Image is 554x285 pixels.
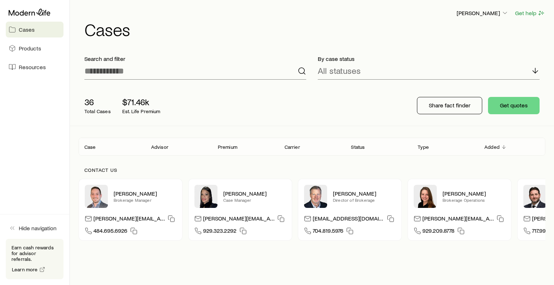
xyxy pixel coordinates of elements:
span: Resources [19,63,46,71]
p: Director of Brokerage [333,197,396,203]
p: Carrier [285,144,300,150]
p: Earn cash rewards for advisor referrals. [12,245,58,262]
p: Brokerage Manager [114,197,176,203]
p: [PERSON_NAME] [333,190,396,197]
img: Trey Wall [304,185,327,208]
p: [PERSON_NAME] [457,9,509,17]
button: [PERSON_NAME] [456,9,509,18]
div: Earn cash rewards for advisor referrals.Learn more [6,239,63,279]
p: [PERSON_NAME] [114,190,176,197]
span: Products [19,45,41,52]
p: 36 [84,97,111,107]
a: Resources [6,59,63,75]
p: [PERSON_NAME] [223,190,286,197]
span: Learn more [12,267,38,272]
span: Cases [19,26,35,33]
a: Cases [6,22,63,37]
p: Added [484,144,500,150]
p: Case [84,144,96,150]
span: 484.695.6926 [93,227,127,237]
img: Ellen Wall [414,185,437,208]
p: [PERSON_NAME][EMAIL_ADDRESS][DOMAIN_NAME] [203,215,274,224]
p: All statuses [318,66,361,76]
p: Est. Life Premium [122,108,161,114]
p: Contact us [84,167,540,173]
p: Brokerage Operations [443,197,505,203]
span: 929.323.2292 [203,227,237,237]
a: Products [6,40,63,56]
div: Client cases [79,138,545,156]
p: [EMAIL_ADDRESS][DOMAIN_NAME] [313,215,384,224]
span: 704.819.5976 [313,227,343,237]
p: Search and filter [84,55,306,62]
button: Hide navigation [6,220,63,236]
p: Total Cases [84,108,111,114]
p: Premium [218,144,237,150]
h1: Cases [84,21,545,38]
p: Share fact finder [429,102,470,109]
p: [PERSON_NAME][EMAIL_ADDRESS][DOMAIN_NAME] [93,215,165,224]
button: Share fact finder [417,97,482,114]
img: Brandon Parry [85,185,108,208]
span: 929.209.8778 [422,227,454,237]
img: Bryan Simmons [523,185,546,208]
p: Type [418,144,429,150]
p: [PERSON_NAME][EMAIL_ADDRESS][DOMAIN_NAME] [422,215,494,224]
p: By case status [318,55,540,62]
p: $71.46k [122,97,161,107]
p: [PERSON_NAME] [443,190,505,197]
button: Get help [515,9,545,17]
p: Case Manager [223,197,286,203]
p: Status [351,144,365,150]
img: Elana Hasten [194,185,217,208]
p: Advisor [151,144,168,150]
button: Get quotes [488,97,540,114]
span: Hide navigation [19,224,57,232]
